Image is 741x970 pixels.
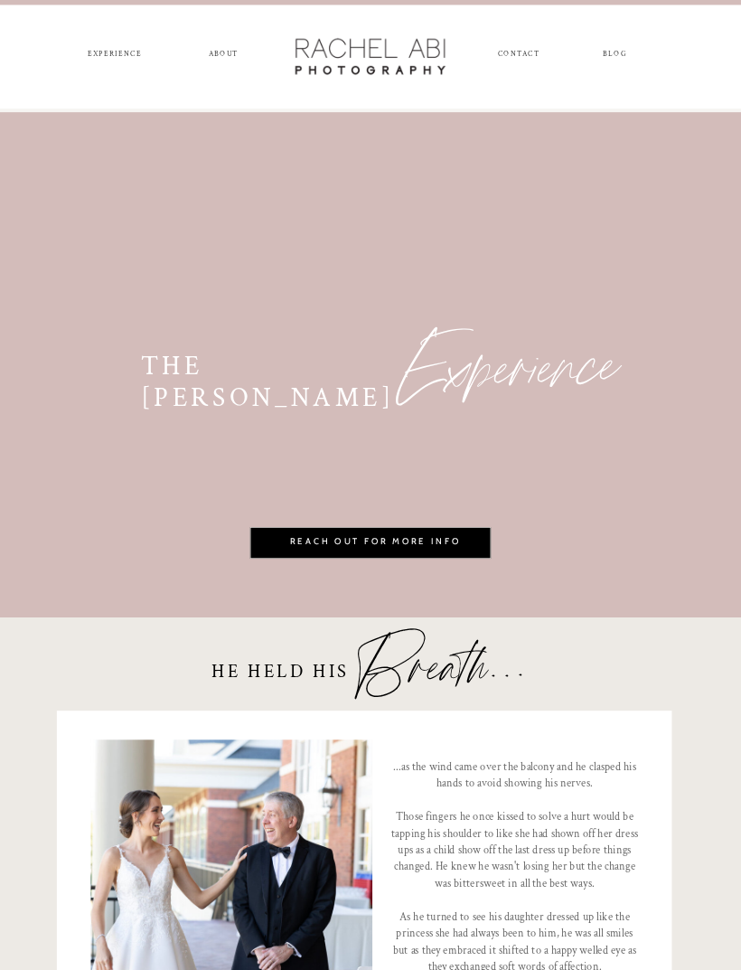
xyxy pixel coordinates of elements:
a: Experience [397,324,577,407]
a: Reach out For More Info [264,534,486,553]
a: CONTACT [498,50,539,63]
a: ABOUT [206,50,240,63]
h2: He held his [211,661,467,705]
h2: The [PERSON_NAME] [141,351,429,395]
a: Breath... [352,622,701,711]
a: experience [82,50,147,63]
a: blog [592,50,637,63]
